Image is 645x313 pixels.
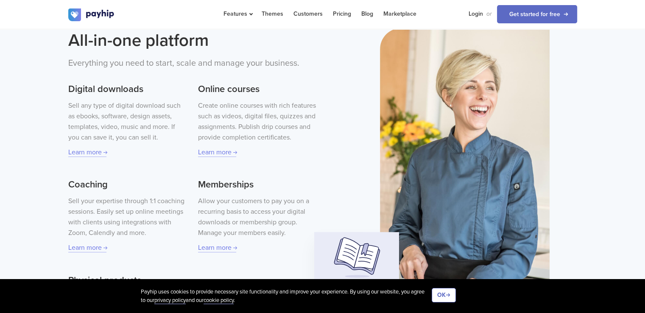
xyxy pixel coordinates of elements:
button: OK [432,288,456,302]
p: Allow your customers to pay you on a recurring basis to access your digital downloads or membersh... [198,196,316,238]
a: Get started for free [497,5,577,23]
a: Learn more [68,148,106,157]
p: Sell your expertise through 1:1 coaching sessions. Easily set up online meetings with clients usi... [68,196,186,238]
a: privacy policy [154,297,186,304]
img: logo.svg [68,8,115,21]
img: homepage-hero-card-image.svg [314,232,399,282]
h3: Digital downloads [68,83,186,96]
div: Payhip uses cookies to provide necessary site functionality and improve your experience. By using... [141,288,432,305]
p: Everything you need to start, scale and manage your business. [68,57,316,70]
p: Create online courses with rich features such as videos, digital files, quizzes and assignments. ... [198,101,316,143]
h3: Coaching [68,178,186,192]
a: Learn more [198,243,236,252]
p: Sell any type of digital download such as ebooks, software, design assets, templates, video, musi... [68,101,186,143]
a: cookie policy [204,297,234,304]
span: Features [223,10,251,17]
h2: All-in-one platform [68,28,316,53]
h3: Online courses [198,83,316,96]
h3: Physical products [68,274,186,288]
a: Learn more [68,243,106,252]
h3: Memberships [198,178,316,192]
a: Learn more [198,148,236,157]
